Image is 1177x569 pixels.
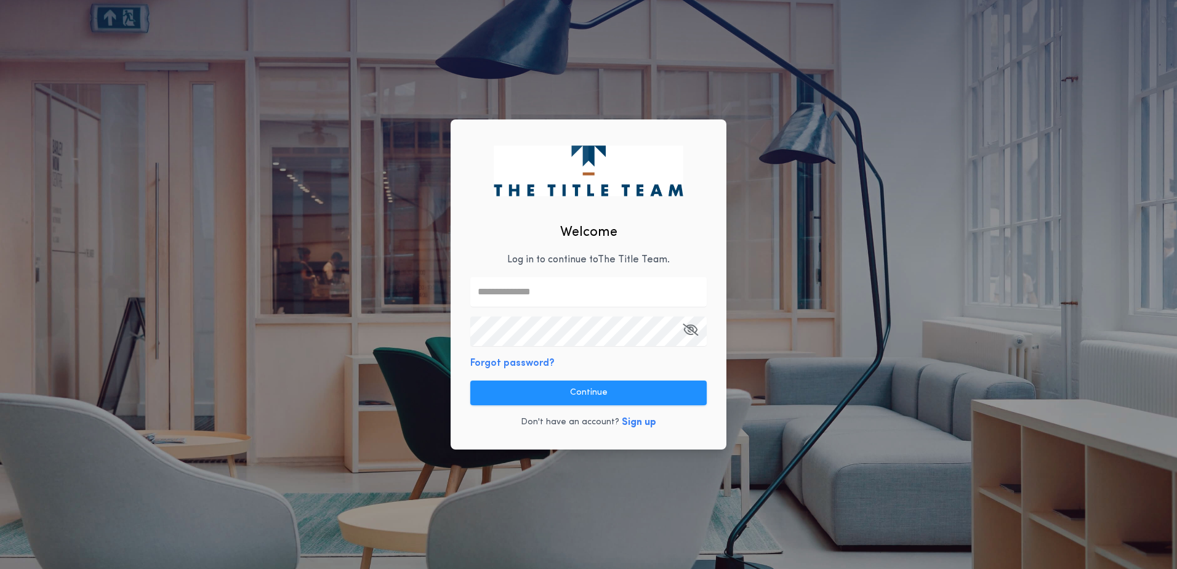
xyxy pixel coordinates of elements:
[560,222,617,243] h2: Welcome
[622,415,656,430] button: Sign up
[507,252,670,267] p: Log in to continue to The Title Team .
[470,356,555,371] button: Forgot password?
[470,381,707,405] button: Continue
[521,416,619,429] p: Don't have an account?
[494,145,683,196] img: logo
